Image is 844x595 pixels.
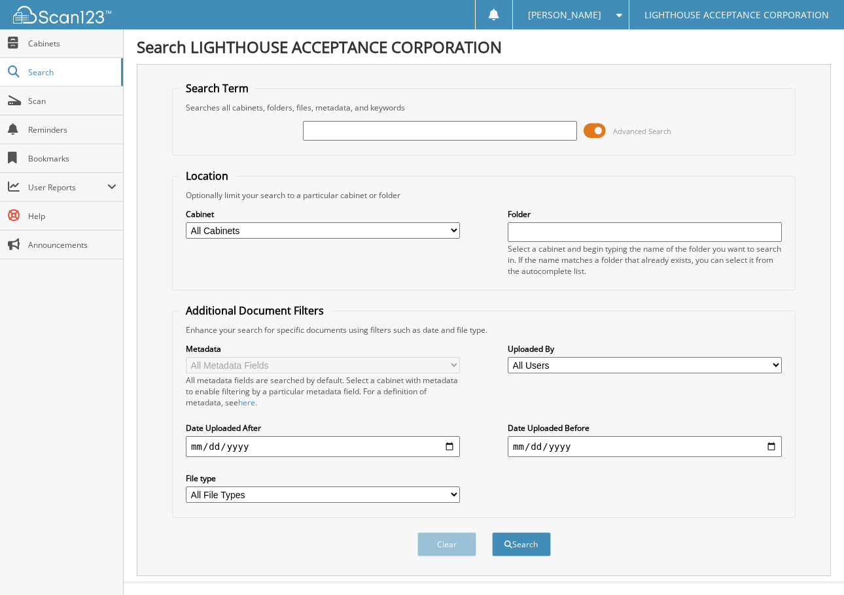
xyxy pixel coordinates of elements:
label: Metadata [186,343,460,354]
span: LIGHTHOUSE ACCEPTANCE CORPORATION [644,11,829,19]
legend: Location [179,169,235,183]
input: start [186,436,460,457]
div: All metadata fields are searched by default. Select a cabinet with metadata to enable filtering b... [186,375,460,408]
label: File type [186,473,460,484]
label: Date Uploaded After [186,422,460,433]
span: Search [28,67,114,78]
h1: Search LIGHTHOUSE ACCEPTANCE CORPORATION [137,36,831,58]
legend: Additional Document Filters [179,303,330,318]
div: Enhance your search for specific documents using filters such as date and file type. [179,324,788,335]
span: [PERSON_NAME] [528,11,601,19]
a: here [238,397,255,408]
div: Optionally limit your search to a particular cabinet or folder [179,190,788,201]
img: scan123-logo-white.svg [13,6,111,24]
label: Folder [508,209,782,220]
input: end [508,436,782,457]
label: Date Uploaded Before [508,422,782,433]
div: Searches all cabinets, folders, files, metadata, and keywords [179,102,788,113]
label: Uploaded By [508,343,782,354]
span: Announcements [28,239,116,250]
div: Select a cabinet and begin typing the name of the folder you want to search in. If the name match... [508,243,782,277]
span: Bookmarks [28,153,116,164]
span: Help [28,211,116,222]
span: User Reports [28,182,107,193]
button: Search [492,532,551,556]
legend: Search Term [179,81,255,95]
span: Advanced Search [613,126,671,136]
span: Cabinets [28,38,116,49]
label: Cabinet [186,209,460,220]
span: Scan [28,95,116,107]
span: Reminders [28,124,116,135]
button: Clear [417,532,476,556]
